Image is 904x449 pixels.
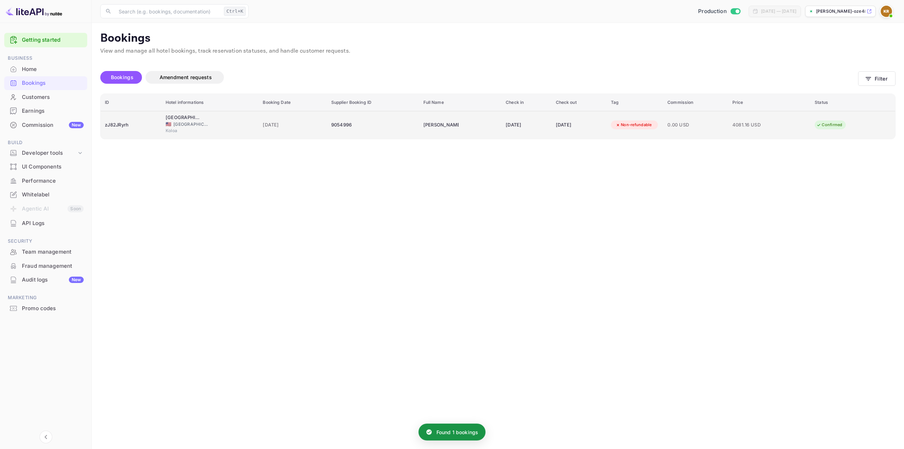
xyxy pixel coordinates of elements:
span: Marketing [4,294,87,302]
div: Team management [4,245,87,259]
span: Production [698,7,727,16]
a: Performance [4,174,87,187]
div: Performance [22,177,84,185]
div: Whitelabel [22,191,84,199]
div: Bookings [22,79,84,87]
div: API Logs [4,217,87,230]
a: Whitelabel [4,188,87,201]
div: Fraud management [22,262,84,270]
a: Fraud management [4,259,87,272]
div: Customers [4,90,87,104]
div: UI Components [22,163,84,171]
div: Earnings [22,107,84,115]
a: Promo codes [4,302,87,315]
div: Getting started [4,33,87,47]
a: CommissionNew [4,118,87,131]
a: API Logs [4,217,87,230]
div: Audit logsNew [4,273,87,287]
a: Bookings [4,76,87,89]
div: Whitelabel [4,188,87,202]
div: Bookings [4,76,87,90]
div: Earnings [4,104,87,118]
div: Commission [22,121,84,129]
div: Audit logs [22,276,84,284]
img: Kobus Roux [881,6,892,17]
div: CommissionNew [4,118,87,132]
span: Build [4,139,87,147]
a: Getting started [22,36,84,44]
img: LiteAPI logo [6,6,62,17]
div: New [69,122,84,128]
div: Performance [4,174,87,188]
span: Business [4,54,87,62]
div: Ctrl+K [224,7,246,16]
a: Earnings [4,104,87,117]
div: API Logs [22,219,84,228]
button: Collapse navigation [40,431,52,443]
a: Audit logsNew [4,273,87,286]
a: Customers [4,90,87,104]
div: UI Components [4,160,87,174]
div: Customers [22,93,84,101]
a: UI Components [4,160,87,173]
div: Developer tools [22,149,77,157]
div: Promo codes [4,302,87,315]
div: Team management [22,248,84,256]
div: Switch to Sandbox mode [695,7,743,16]
p: [PERSON_NAME]-oze48.[PERSON_NAME]... [816,8,865,14]
p: Found 1 bookings [436,429,478,436]
div: Home [22,65,84,73]
input: Search (e.g. bookings, documentation) [114,4,221,18]
div: Promo codes [22,305,84,313]
span: Security [4,237,87,245]
div: New [69,277,84,283]
a: Team management [4,245,87,258]
div: [DATE] — [DATE] [761,8,796,14]
div: Fraud management [4,259,87,273]
a: Home [4,63,87,76]
div: Developer tools [4,147,87,159]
